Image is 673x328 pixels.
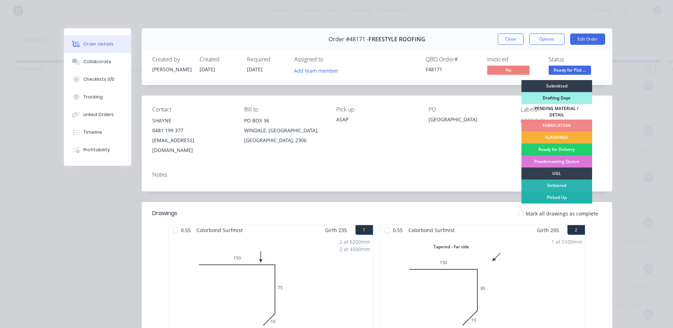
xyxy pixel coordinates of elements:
button: Timeline [64,123,131,141]
div: [EMAIL_ADDRESS][DOMAIN_NAME] [152,135,233,155]
div: Labels [521,106,602,113]
div: [PERSON_NAME] [152,66,191,73]
span: Colorbond Surfmist [194,225,246,235]
div: 2 at 4500mm [340,245,370,253]
div: SHAYNE [152,116,233,126]
div: Invoiced [487,56,540,63]
span: [DATE] [247,66,262,73]
div: Checklists 0/0 [83,76,114,83]
div: [GEOGRAPHIC_DATA] [429,116,509,126]
div: Created [200,56,238,63]
div: Status [549,56,602,63]
div: FABRICATION [521,120,592,132]
div: QBO Order # [426,56,479,63]
div: Profitability [83,147,110,153]
button: Options [529,34,565,45]
button: 1 [355,225,373,235]
button: Add team member [290,66,342,75]
div: Submitted [521,80,592,92]
span: Girth 205 [537,225,559,235]
button: Order details [64,35,131,53]
div: Timeline [83,129,102,135]
div: Delivered [521,180,592,192]
div: Picked Up [521,192,592,204]
span: FREESTYLE ROOFING [368,36,425,43]
button: Add team member [294,66,342,75]
button: Edit Order [570,34,605,45]
div: Required [247,56,286,63]
div: WINDALE, [GEOGRAPHIC_DATA], [GEOGRAPHIC_DATA], 2306 [244,126,325,145]
div: PO BOX 36WINDALE, [GEOGRAPHIC_DATA], [GEOGRAPHIC_DATA], 2306 [244,116,325,145]
span: Order #48171 - [329,36,368,43]
button: Linked Orders [64,106,131,123]
div: ASAP [336,116,417,123]
span: Ready for Pick ... [549,66,591,74]
div: Drawings [152,209,177,218]
div: PO [429,106,509,113]
div: Notes [152,171,602,178]
div: Contact [152,106,233,113]
button: Add labels [517,116,549,125]
div: Assigned to [294,56,365,63]
div: Tracking [83,94,103,100]
div: Bill to [244,106,325,113]
div: Order details [83,41,113,47]
span: 0.55 [178,225,194,235]
div: Ready for Delivery [521,144,592,156]
button: Profitability [64,141,131,159]
span: Girth 235 [325,225,347,235]
button: Close [498,34,524,45]
div: SHAYNE0481 199 377[EMAIL_ADDRESS][DOMAIN_NAME] [152,116,233,155]
button: Collaborate [64,53,131,71]
div: Drafting Dept [521,92,592,104]
span: [DATE] [200,66,215,73]
button: Ready for Pick ... [549,66,591,76]
div: Created by [152,56,191,63]
button: Checklists 0/0 [64,71,131,88]
div: Collaborate [83,59,111,65]
div: Pick up [336,106,417,113]
span: 0.55 [390,225,406,235]
div: F48171 [426,66,479,73]
span: No [487,66,530,74]
div: Powdercoating Queue [521,156,592,168]
div: FLASHINGS [521,132,592,144]
div: PO BOX 36 [244,116,325,126]
div: Linked Orders [83,111,114,118]
button: 2 [567,225,585,235]
button: Tracking [64,88,131,106]
div: 2 at 6200mm [340,238,370,245]
div: UGL [521,168,592,180]
div: PENDING MATERIAL / DETAIL [521,104,592,120]
div: 1 at 5100mm [551,238,582,245]
span: Colorbond Surfmist [406,225,457,235]
div: 0481 199 377 [152,126,233,135]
